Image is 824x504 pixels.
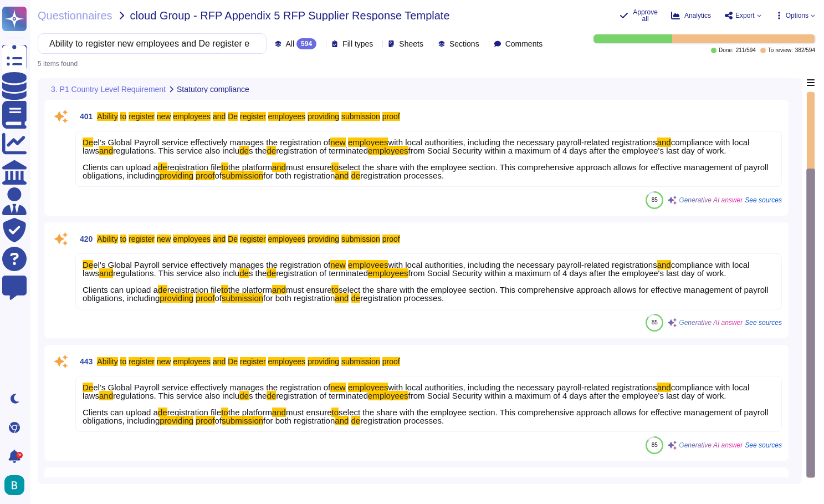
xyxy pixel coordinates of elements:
[239,268,249,278] mark: de
[267,268,276,278] mark: de
[196,171,214,180] mark: proof
[286,40,295,48] span: All
[263,416,335,425] span: for both registration
[296,38,316,49] div: 594
[368,268,408,278] mark: employees
[268,357,306,366] mark: employees
[679,197,743,203] span: Generative AI answer
[130,10,450,21] span: cloud Group - RFP Appendix 5 RFP Supplier Response Template
[240,235,266,243] mark: register
[129,112,155,121] mark: register
[160,416,193,425] mark: providing
[679,319,743,326] span: Generative AI answer
[75,358,93,365] span: 443
[272,408,286,417] mark: and
[239,146,249,155] mark: de
[228,112,238,121] mark: De
[213,235,226,243] mark: and
[173,357,211,366] mark: employees
[97,357,117,366] mark: Ability
[735,12,755,19] span: Export
[360,171,444,180] span: registration processes.
[330,138,346,147] mark: new
[215,293,222,303] span: of
[221,285,228,294] mark: to
[16,452,23,459] div: 9+
[736,48,756,53] span: 211 / 594
[671,11,711,20] button: Analytics
[167,285,222,294] span: registration file
[267,146,276,155] mark: de
[348,138,388,147] mark: employees
[83,162,769,180] span: select the share with the employee section. This comprehensive approach allows for effective mana...
[173,112,211,121] mark: employees
[276,391,368,400] span: registration of terminated
[360,416,444,425] span: registration processes.
[196,293,214,303] mark: proof
[215,171,222,180] span: of
[342,40,373,48] span: Fill types
[276,268,368,278] span: registration of terminated
[113,268,239,278] span: regulations. This service also inclu
[388,383,657,392] span: with local authorities, including the necessary payroll-related registrations
[158,285,167,294] mark: de
[4,475,24,495] img: user
[308,357,339,366] mark: providing
[120,235,127,243] mark: to
[272,285,286,294] mark: and
[335,171,349,180] mark: and
[286,162,332,172] span: must ensure
[93,260,330,269] span: el’s Global Payroll service effectively manages the registration of
[249,268,267,278] span: s the
[113,146,239,155] span: regulations. This service also inclu
[795,48,815,53] span: 382 / 594
[652,442,658,448] span: 85
[83,408,769,425] span: select the share with the employee section. This comprehensive approach allows for effective mana...
[657,383,671,392] mark: and
[157,357,171,366] mark: new
[268,235,306,243] mark: employees
[652,319,658,325] span: 85
[120,357,127,366] mark: to
[620,9,658,22] button: Approve all
[167,408,222,417] span: registration file
[83,138,749,155] span: compliance with local laws
[249,391,267,400] span: s the
[679,442,743,449] span: Generative AI answer
[335,416,349,425] mark: and
[221,408,228,417] mark: to
[160,293,193,303] mark: providing
[331,285,339,294] mark: to
[38,10,112,21] span: Questionnaires
[93,138,330,147] span: el’s Global Payroll service effectively manages the registration of
[228,162,272,172] span: the platform
[99,391,113,400] mark: and
[657,138,671,147] mark: and
[348,260,388,269] mark: employees
[505,40,543,48] span: Comments
[228,285,272,294] span: the platform
[276,146,368,155] span: registration of terminated
[158,162,167,172] mark: de
[308,235,339,243] mark: providing
[286,285,332,294] span: must ensure
[83,260,93,269] mark: De
[652,197,658,203] span: 85
[745,319,782,326] span: See sources
[167,162,222,172] span: registration file
[228,235,238,243] mark: De
[263,171,335,180] span: for both registration
[83,260,749,278] span: compliance with local laws
[348,383,388,392] mark: employees
[388,138,657,147] span: with local authorities, including the necessary payroll-related registrations
[308,112,339,121] mark: providing
[113,391,239,400] span: regulations. This service also inclu
[157,235,171,243] mark: new
[83,285,769,303] span: select the share with the employee section. This comprehensive approach allows for effective mana...
[331,162,339,172] mark: to
[2,473,32,497] button: user
[160,171,193,180] mark: providing
[83,383,749,400] span: compliance with local laws
[221,162,228,172] mark: to
[213,112,226,121] mark: and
